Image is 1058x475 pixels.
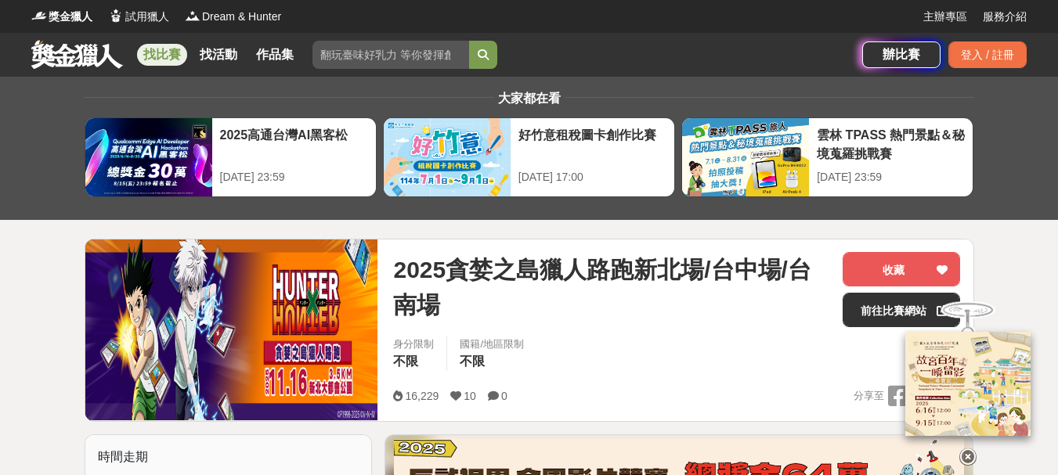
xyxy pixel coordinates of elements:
[31,8,47,23] img: Logo
[137,44,187,66] a: 找比賽
[393,252,830,322] span: 2025貪婪之島獵人路跑新北場/台中場/台南場
[494,92,565,105] span: 大家都在看
[501,390,507,402] span: 0
[843,293,960,327] a: 前往比賽網站
[220,169,368,185] div: [DATE] 23:59
[948,41,1027,68] div: 登入 / 註冊
[843,252,960,286] button: 收藏
[185,9,281,25] a: LogoDream & Hunter
[193,44,244,66] a: 找活動
[220,126,368,161] div: 2025高通台灣AI黑客松
[983,9,1027,25] a: 服務介紹
[393,336,434,352] div: 身分限制
[383,117,675,197] a: 好竹意租稅圖卡創作比賽[DATE] 17:00
[518,169,666,185] div: [DATE] 17:00
[108,9,169,25] a: Logo試用獵人
[460,354,485,368] span: 不限
[464,390,476,402] span: 10
[108,8,124,23] img: Logo
[923,9,967,25] a: 主辦專區
[862,41,941,68] a: 辦比賽
[312,41,469,69] input: 翻玩臺味好乳力 等你發揮創意！
[85,117,377,197] a: 2025高通台灣AI黑客松[DATE] 23:59
[250,44,300,66] a: 作品集
[31,9,92,25] a: Logo獎金獵人
[85,239,378,420] img: Cover Image
[202,9,281,25] span: Dream & Hunter
[393,354,418,368] span: 不限
[905,332,1031,436] img: 968ab78a-c8e5-4181-8f9d-94c24feca916.png
[460,336,524,352] div: 國籍/地區限制
[817,169,965,185] div: [DATE] 23:59
[854,384,884,408] span: 分享至
[185,8,200,23] img: Logo
[405,390,439,402] span: 16,229
[49,9,92,25] span: 獎金獵人
[518,126,666,161] div: 好竹意租稅圖卡創作比賽
[681,117,973,197] a: 雲林 TPASS 熱門景點＆秘境蒐羅挑戰賽[DATE] 23:59
[817,126,965,161] div: 雲林 TPASS 熱門景點＆秘境蒐羅挑戰賽
[125,9,169,25] span: 試用獵人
